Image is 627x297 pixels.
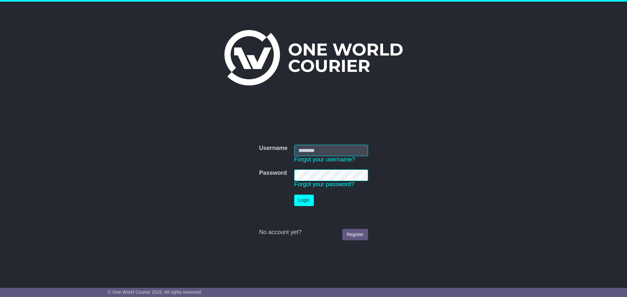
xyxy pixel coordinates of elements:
span: © One World Courier 2025. All rights reserved. [108,290,202,295]
img: One World [224,30,403,85]
label: Username [259,145,287,152]
a: Forgot your username? [294,156,355,163]
a: Forgot your password? [294,181,354,187]
button: Login [294,195,314,206]
div: No account yet? [259,229,368,236]
label: Password [259,170,287,177]
a: Register [342,229,368,240]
